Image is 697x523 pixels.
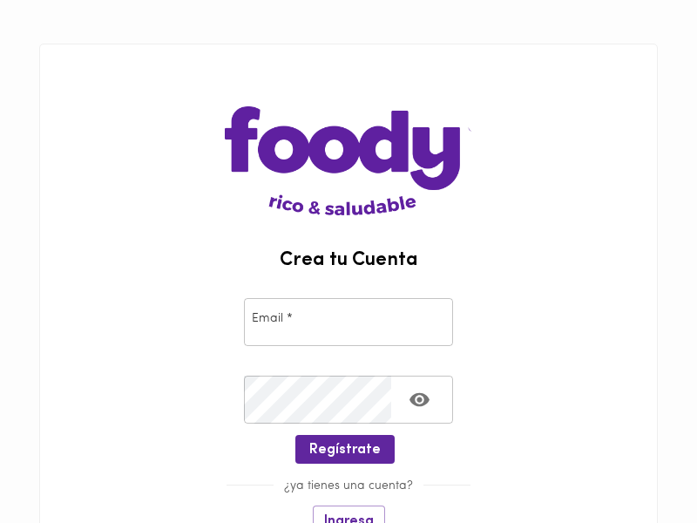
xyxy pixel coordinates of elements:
span: ¿ya tienes una cuenta? [274,479,423,492]
input: pepitoperez@gmail.com [244,298,453,346]
span: Regístrate [309,442,381,458]
img: logo-main-page.png [225,44,471,215]
h2: Crea tu Cuenta [40,250,657,271]
button: Regístrate [295,435,395,464]
button: Toggle password visibility [398,378,441,421]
